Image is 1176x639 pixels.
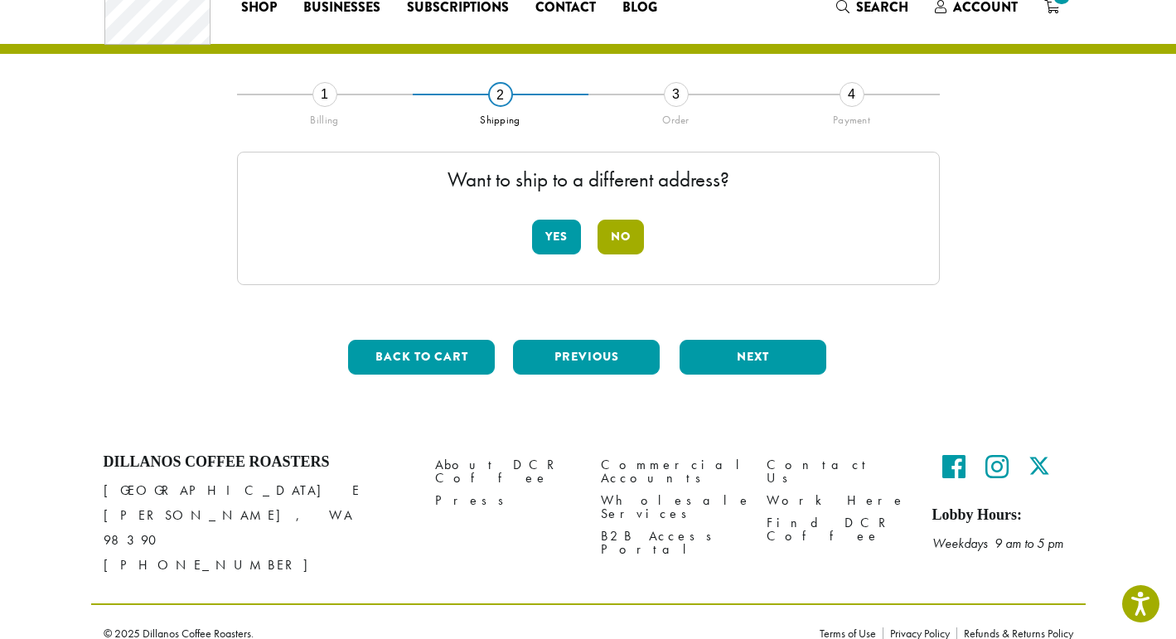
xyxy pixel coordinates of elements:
a: Commercial Accounts [601,453,742,489]
a: Find DCR Coffee [767,511,907,547]
p: © 2025 Dillanos Coffee Roasters. [104,627,795,639]
div: 3 [664,82,689,107]
a: Press [435,489,576,511]
button: Yes [532,220,581,254]
p: [GEOGRAPHIC_DATA] E [PERSON_NAME], WA 98390 [PHONE_NUMBER] [104,478,410,578]
a: Work Here [767,489,907,511]
a: About DCR Coffee [435,453,576,489]
div: 2 [488,82,513,107]
div: Order [588,107,764,127]
a: Refunds & Returns Policy [956,627,1073,639]
button: No [598,220,644,254]
h5: Lobby Hours: [932,506,1073,525]
div: Payment [764,107,940,127]
button: Back to cart [348,340,495,375]
div: Billing [237,107,413,127]
a: Contact Us [767,453,907,489]
div: Shipping [413,107,588,127]
p: Want to ship to a different address? [254,169,922,190]
div: 4 [840,82,864,107]
button: Previous [513,340,660,375]
a: Wholesale Services [601,489,742,525]
a: Terms of Use [820,627,883,639]
button: Next [680,340,826,375]
div: 1 [312,82,337,107]
em: Weekdays 9 am to 5 pm [932,535,1063,552]
a: Privacy Policy [883,627,956,639]
h4: Dillanos Coffee Roasters [104,453,410,472]
a: B2B Access Portal [601,525,742,560]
